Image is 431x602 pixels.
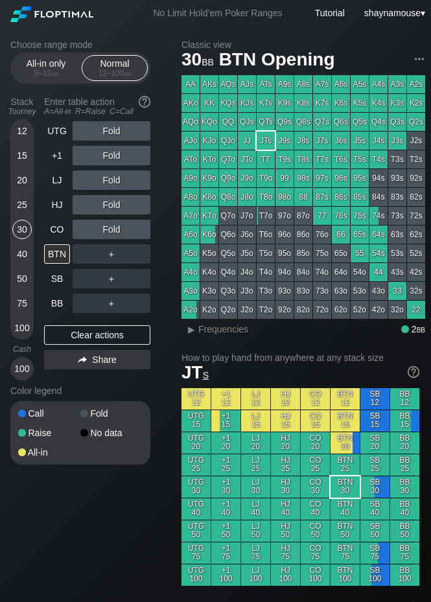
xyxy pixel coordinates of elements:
[332,282,350,300] div: 63o
[294,169,312,187] div: 98s
[275,75,294,93] div: A9s
[407,226,425,244] div: 62s
[44,269,70,288] div: SB
[369,282,388,300] div: 43o
[406,365,421,379] img: help.32db89a4.svg
[390,388,419,410] div: BB 12
[181,132,200,150] div: AJo
[181,207,200,225] div: A7o
[134,8,301,21] div: No Limit Hold’em Poker Ranges
[332,188,350,206] div: 86s
[369,113,388,131] div: Q4s
[44,170,70,190] div: LJ
[351,301,369,319] div: 52o
[200,132,218,150] div: KJo
[331,432,360,454] div: BTN 20
[219,207,237,225] div: Q7o
[12,146,32,165] div: 15
[238,301,256,319] div: J2o
[271,498,300,520] div: HJ 40
[181,301,200,319] div: A2o
[388,75,406,93] div: A3s
[85,56,145,80] div: Normal
[73,146,150,165] div: Fold
[332,226,350,244] div: 66
[388,207,406,225] div: 73s
[51,69,58,78] span: bb
[238,132,256,150] div: JJ
[388,169,406,187] div: 93s
[44,350,150,369] div: Share
[200,75,218,93] div: AKs
[73,195,150,214] div: Fold
[275,94,294,112] div: K9s
[361,6,427,20] div: ▾
[241,520,270,542] div: LJ 50
[301,410,330,432] div: CO 15
[203,367,209,381] span: s
[238,226,256,244] div: J6o
[271,476,300,498] div: HJ 30
[315,8,345,18] a: Tutorial
[369,94,388,112] div: K4s
[181,40,425,50] h2: Classic view
[313,263,331,281] div: 74o
[257,226,275,244] div: T6o
[181,188,200,206] div: A8o
[331,388,360,410] div: BTN 12
[275,169,294,187] div: 99
[181,476,211,498] div: UTG 30
[241,454,270,476] div: LJ 25
[388,188,406,206] div: 83s
[351,132,369,150] div: J5s
[369,132,388,150] div: J4s
[294,75,312,93] div: A8s
[257,244,275,262] div: T5o
[407,132,425,150] div: J2s
[275,132,294,150] div: J9s
[351,244,369,262] div: 55
[271,388,300,410] div: HJ 12
[200,188,218,206] div: K8o
[257,188,275,206] div: T8o
[238,75,256,93] div: AJs
[87,69,142,78] div: 12 – 100
[200,113,218,131] div: KQo
[44,244,70,264] div: BTN
[78,356,87,364] img: share.864f2f62.svg
[388,113,406,131] div: Q3s
[238,244,256,262] div: J5o
[181,94,200,112] div: AKo
[241,542,270,564] div: LJ 75
[238,169,256,187] div: J9o
[407,94,425,112] div: K2s
[181,282,200,300] div: A3o
[44,220,70,239] div: CO
[390,432,419,454] div: BB 20
[369,75,388,93] div: A4s
[44,325,150,345] div: Clear actions
[16,56,76,80] div: All-in only
[12,170,32,190] div: 20
[388,244,406,262] div: 53s
[388,301,406,319] div: 32o
[73,294,150,313] div: ＋
[181,226,200,244] div: A6o
[44,195,70,214] div: HJ
[332,150,350,168] div: T6s
[211,454,240,476] div: +1 25
[351,282,369,300] div: 53o
[10,40,150,50] h2: Choose range mode
[12,359,32,378] div: 100
[238,150,256,168] div: JTo
[238,207,256,225] div: J7o
[390,542,419,564] div: BB 75
[275,113,294,131] div: Q9s
[219,132,237,150] div: QJo
[219,94,237,112] div: KQs
[360,542,390,564] div: SB 75
[211,520,240,542] div: +1 50
[257,169,275,187] div: T9o
[181,75,200,93] div: AA
[257,263,275,281] div: T4o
